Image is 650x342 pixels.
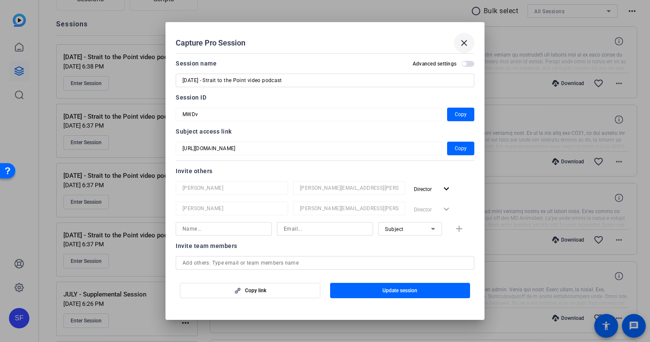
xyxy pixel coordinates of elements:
mat-icon: close [459,38,469,48]
input: Enter Session Name [182,75,468,85]
div: Invite others [176,166,474,176]
div: Capture Pro Session [176,33,474,53]
span: Director [414,186,432,192]
input: Name... [182,203,281,214]
span: Copy [455,109,467,120]
div: Session name [176,58,217,68]
input: Name... [182,183,281,193]
div: Invite team members [176,241,474,251]
h2: Advanced settings [413,60,456,67]
div: Session ID [176,92,474,103]
span: Copy [455,143,467,154]
input: Email... [300,203,399,214]
input: Email... [284,224,366,234]
input: Email... [300,183,399,193]
button: Copy [447,142,474,155]
div: Subject access link [176,126,474,137]
input: Session OTP [182,143,435,154]
mat-icon: expand_more [441,184,452,194]
button: Director [411,181,455,197]
input: Session OTP [182,109,435,120]
input: Add others: Type email or team members name [182,258,468,268]
span: Update session [382,287,417,294]
button: Update session [330,283,470,298]
button: Copy link [180,283,320,298]
button: Copy [447,108,474,121]
span: Subject [385,226,404,232]
span: Copy link [245,287,266,294]
input: Name... [182,224,265,234]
